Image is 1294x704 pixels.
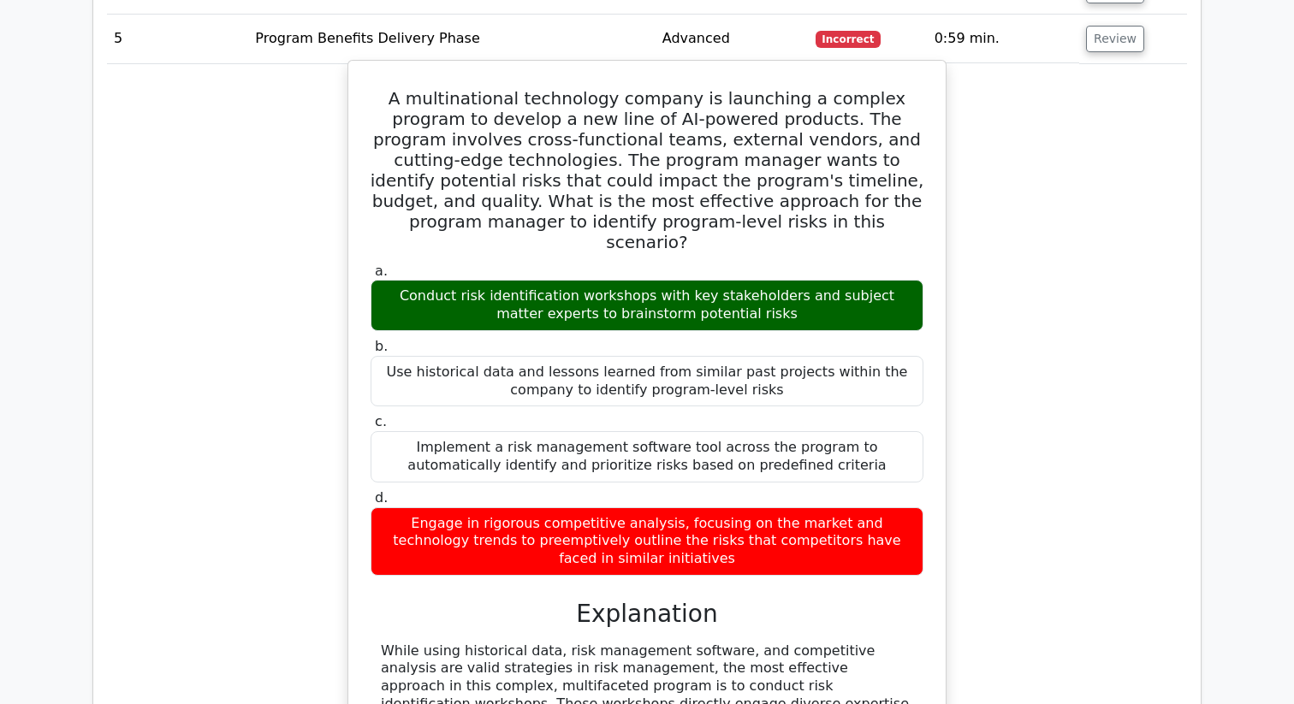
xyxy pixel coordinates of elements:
td: Program Benefits Delivery Phase [248,15,655,63]
span: d. [375,489,388,506]
h3: Explanation [381,600,913,629]
span: c. [375,413,387,429]
h5: A multinational technology company is launching a complex program to develop a new line of AI-pow... [369,88,925,252]
div: Use historical data and lessons learned from similar past projects within the company to identify... [371,356,923,407]
span: Incorrect [816,31,881,48]
td: 0:59 min. [928,15,1079,63]
div: Engage in rigorous competitive analysis, focusing on the market and technology trends to preempti... [371,507,923,576]
div: Implement a risk management software tool across the program to automatically identify and priori... [371,431,923,482]
td: Advanced [656,15,809,63]
span: a. [375,263,388,279]
td: 5 [107,15,248,63]
div: Conduct risk identification workshops with key stakeholders and subject matter experts to brainst... [371,280,923,331]
button: Review [1086,26,1144,52]
span: b. [375,338,388,354]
